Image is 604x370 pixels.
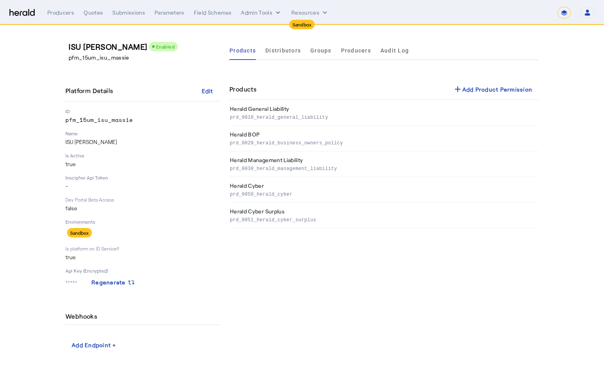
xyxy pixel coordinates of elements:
[65,182,220,190] p: -
[65,219,220,225] p: Environments
[67,228,92,237] div: Sandbox
[69,54,223,62] p: pfm_15um_isu_massie
[9,9,35,17] img: Herald Logo
[65,196,220,203] p: Dev Portal Beta Access
[47,9,74,17] div: Producers
[91,279,126,286] span: Regenerate
[265,41,301,60] a: Distributors
[65,116,220,124] p: pfm_15um_isu_massie
[229,100,539,126] th: Herald General Liability
[65,267,220,274] p: Api Key (Encrypted)
[65,86,116,95] h4: Platform Details
[202,87,213,95] div: Edit
[229,41,256,60] a: Products
[65,245,220,252] p: Is platform on ID Service?
[65,138,220,146] p: ISU [PERSON_NAME]
[65,312,100,321] h4: Webhooks
[291,9,329,17] button: Resources dropdown menu
[265,48,301,53] span: Distributors
[112,9,145,17] div: Submissions
[65,174,220,181] p: Inscipher Api Token
[194,9,232,17] div: Field Schemas
[241,9,282,17] button: internal dropdown menu
[341,48,371,53] span: Producers
[65,204,220,212] p: false
[156,44,175,49] span: Enabled
[341,41,371,60] a: Producers
[69,41,223,52] h3: ISU [PERSON_NAME]
[155,9,185,17] div: Parameters
[230,215,535,223] p: prd_0051_herald_cyber_surplus
[65,152,220,159] p: Is Active
[380,48,409,53] span: Audit Log
[65,338,123,352] button: Add Endpoint +
[72,341,117,349] div: Add Endpoint +
[310,41,332,60] a: Groups
[65,130,220,136] p: Name
[289,20,315,29] div: Sandbox
[453,84,462,94] mat-icon: add
[195,84,220,98] button: Edit
[230,113,535,121] p: prd_0010_herald_general_liability
[229,203,539,228] th: Herald Cyber Surplus
[230,138,535,146] p: prd_0020_herald_business_owners_policy
[380,41,409,60] a: Audit Log
[84,9,103,17] div: Quotes
[65,253,220,261] p: true
[229,177,539,203] th: Herald Cyber
[65,108,220,114] p: ID
[453,84,533,94] div: Add Product Permission
[229,48,256,53] span: Products
[230,190,535,198] p: prd_0050_herald_cyber
[85,275,142,290] button: Regenerate
[229,84,256,94] h4: Products
[447,82,539,96] button: Add Product Permission
[229,151,539,177] th: Herald Management Liability
[229,126,539,151] th: Herald BOP
[310,48,332,53] span: Groups
[65,160,220,168] p: true
[230,164,535,172] p: prd_0030_herald_management_liability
